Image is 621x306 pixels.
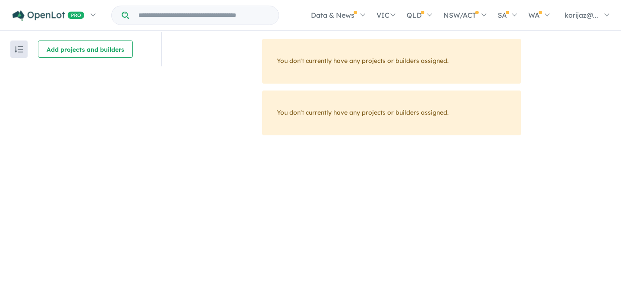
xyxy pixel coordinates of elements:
[13,10,85,21] img: Openlot PRO Logo White
[262,91,521,135] div: You don't currently have any projects or builders assigned.
[15,46,23,53] img: sort.svg
[131,6,277,25] input: Try estate name, suburb, builder or developer
[262,39,521,84] div: You don't currently have any projects or builders assigned.
[565,11,598,19] span: korijaz@...
[38,41,133,58] button: Add projects and builders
